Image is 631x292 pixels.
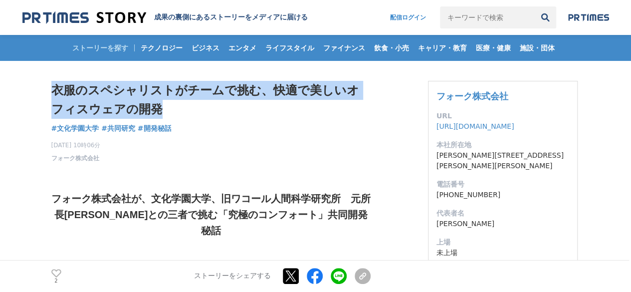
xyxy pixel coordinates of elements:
[51,123,99,134] a: #文化学園大学
[472,43,515,52] span: 医療・健康
[370,43,413,52] span: 飲食・小売
[436,219,569,229] dd: [PERSON_NAME]
[436,150,569,171] dd: [PERSON_NAME][STREET_ADDRESS][PERSON_NAME][PERSON_NAME]
[436,208,569,219] dt: 代表者名
[380,6,436,28] a: 配信ログイン
[22,11,308,24] a: 成果の裏側にあるストーリーをメディアに届ける 成果の裏側にあるストーリーをメディアに届ける
[224,43,260,52] span: エンタメ
[51,191,371,239] h2: フォーク株式会社が、文化学園大学、旧ワコール人間科学研究所 元所長[PERSON_NAME]との三者で挑む「究極のコンフォート」共同開発秘話
[51,141,101,150] span: [DATE] 10時06分
[51,124,99,133] span: #文化学園大学
[516,43,559,52] span: 施設・団体
[51,154,99,163] a: フォーク株式会社
[414,43,471,52] span: キャリア・教育
[101,124,135,133] span: #共同研究
[436,179,569,190] dt: 電話番号
[154,13,308,22] h2: 成果の裏側にあるストーリーをメディアに届ける
[261,43,318,52] span: ライフスタイル
[436,122,514,130] a: [URL][DOMAIN_NAME]
[319,35,369,61] a: ファイナンス
[436,190,569,200] dd: [PHONE_NUMBER]
[194,272,271,281] p: ストーリーをシェアする
[137,35,187,61] a: テクノロジー
[436,248,569,258] dd: 未上場
[51,81,371,119] h1: 衣服のスペシャリストがチームで挑む、快適で美しいオフィスウェアの開発
[138,124,172,133] span: #開発秘話
[414,35,471,61] a: キャリア・教育
[188,43,223,52] span: ビジネス
[568,13,609,21] img: prtimes
[188,35,223,61] a: ビジネス
[319,43,369,52] span: ファイナンス
[137,43,187,52] span: テクノロジー
[101,123,135,134] a: #共同研究
[138,123,172,134] a: #開発秘話
[534,6,556,28] button: 検索
[22,11,146,24] img: 成果の裏側にあるストーリーをメディアに届ける
[261,35,318,61] a: ライフスタイル
[51,279,61,284] p: 2
[436,237,569,248] dt: 上場
[436,111,569,121] dt: URL
[51,258,371,273] p: フォーク株式会社（ ）
[436,91,508,101] a: フォーク株式会社
[436,140,569,150] dt: 本社所在地
[472,35,515,61] a: 医療・健康
[516,35,559,61] a: 施設・団体
[370,35,413,61] a: 飲食・小売
[440,6,534,28] input: キーワードで検索
[224,35,260,61] a: エンタメ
